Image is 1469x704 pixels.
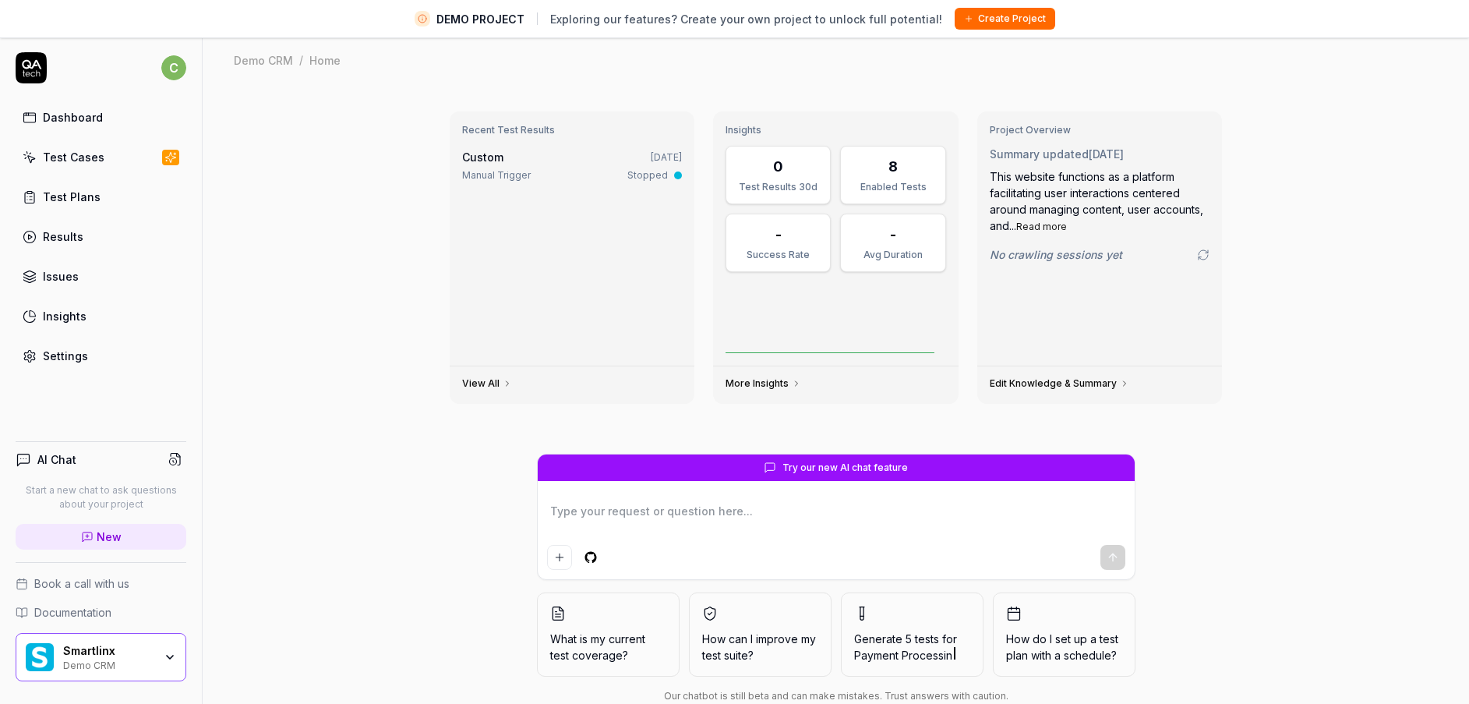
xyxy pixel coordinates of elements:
h4: AI Chat [37,451,76,468]
a: Results [16,221,186,252]
div: Stopped [627,168,668,182]
span: c [161,55,186,80]
a: Insights [16,301,186,331]
span: This website functions as a platform facilitating user interactions centered around managing cont... [990,170,1203,232]
span: Payment Processin [854,649,952,662]
p: Start a new chat to ask questions about your project [16,483,186,511]
span: Book a call with us [34,575,129,592]
span: Custom [462,150,503,164]
button: How can I improve my test suite? [689,593,832,677]
div: 0 [773,156,783,177]
div: Smartlinx [63,644,154,658]
a: Issues [16,261,186,292]
div: Demo CRM [234,52,293,68]
div: Test Plans [43,189,101,205]
button: Generate 5 tests forPayment Processin [841,593,983,677]
div: Success Rate [736,248,821,262]
span: Generate 5 tests for [854,631,970,663]
time: [DATE] [651,151,682,163]
a: Custom[DATE]Manual TriggerStopped [459,146,686,186]
div: Avg Duration [850,248,935,262]
span: Documentation [34,604,111,621]
h3: Project Overview [990,124,1210,136]
span: No crawling sessions yet [990,246,1122,263]
div: - [890,224,896,245]
a: More Insights [726,377,801,390]
div: - [775,224,782,245]
div: Issues [43,268,79,285]
div: Settings [43,348,88,364]
div: Demo CRM [63,658,154,670]
div: Home [309,52,341,68]
div: Our chatbot is still beta and can make mistakes. Trust answers with caution. [537,689,1135,703]
div: Test Results 30d [736,180,821,194]
span: What is my current test coverage? [550,631,666,663]
a: Settings [16,341,186,371]
a: Dashboard [16,102,186,133]
span: Summary updated [990,147,1089,161]
time: [DATE] [1089,147,1124,161]
span: DEMO PROJECT [436,11,524,27]
div: Test Cases [43,149,104,165]
span: How do I set up a test plan with a schedule? [1006,631,1122,663]
span: Exploring our features? Create your own project to unlock full potential! [550,11,942,27]
div: Manual Trigger [462,168,531,182]
a: Test Cases [16,142,186,172]
div: / [299,52,303,68]
button: How do I set up a test plan with a schedule? [993,593,1135,677]
a: Edit Knowledge & Summary [990,377,1129,390]
a: Book a call with us [16,575,186,592]
button: What is my current test coverage? [537,593,680,677]
span: How can I improve my test suite? [702,631,818,663]
img: Smartlinx Logo [26,643,54,671]
h3: Recent Test Results [462,124,683,136]
button: Smartlinx LogoSmartlinxDemo CRM [16,633,186,681]
div: Results [43,228,83,245]
div: Dashboard [43,109,103,126]
button: Read more [1016,220,1067,234]
h3: Insights [726,124,946,136]
span: New [97,529,122,545]
div: Enabled Tests [850,180,935,194]
button: c [161,52,186,83]
a: New [16,524,186,550]
a: View All [462,377,512,390]
div: 8 [888,156,898,177]
a: Documentation [16,604,186,621]
button: Add attachment [547,545,572,570]
button: Create Project [955,8,1055,30]
a: Test Plans [16,182,186,212]
a: Go to crawling settings [1197,249,1209,261]
div: Insights [43,308,87,324]
span: Try our new AI chat feature [782,461,908,475]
